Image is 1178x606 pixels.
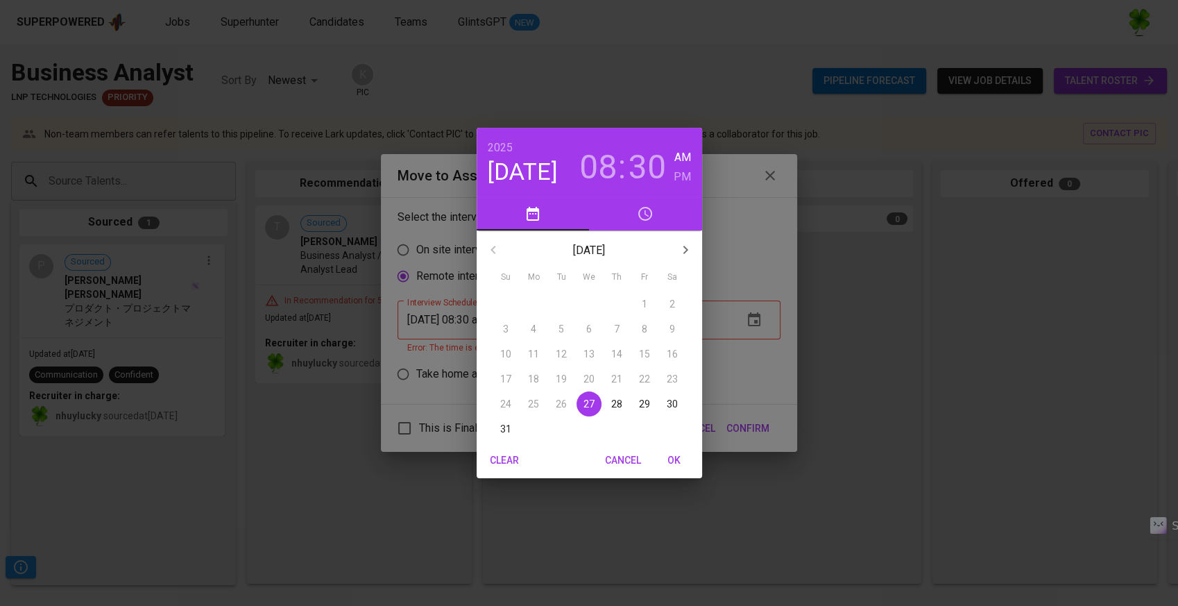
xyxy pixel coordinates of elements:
[660,392,685,416] button: 30
[493,416,518,441] button: 31
[577,271,601,285] span: We
[611,397,622,411] p: 28
[629,148,666,187] button: 30
[488,158,558,187] button: [DATE]
[639,397,650,411] p: 29
[667,397,678,411] p: 30
[618,148,626,187] h3: :
[604,392,629,416] button: 28
[510,242,669,259] p: [DATE]
[605,452,641,469] span: Cancel
[482,448,527,473] button: Clear
[632,271,657,285] span: Fr
[488,452,521,469] span: Clear
[674,167,691,187] button: PM
[500,422,511,436] p: 31
[604,271,629,285] span: Th
[599,448,647,473] button: Cancel
[577,392,601,416] button: 27
[660,271,685,285] span: Sa
[632,392,657,416] button: 29
[652,448,697,473] button: OK
[493,271,518,285] span: Su
[674,148,691,167] button: AM
[488,138,513,158] button: 2025
[583,397,595,411] p: 27
[549,271,574,285] span: Tu
[521,271,546,285] span: Mo
[579,148,617,187] button: 08
[658,452,691,469] span: OK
